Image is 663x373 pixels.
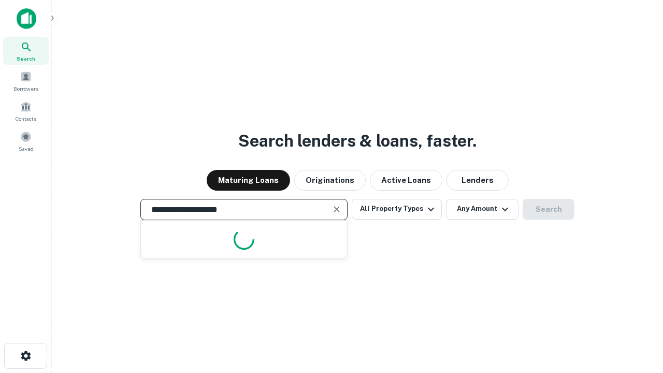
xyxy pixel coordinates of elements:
[611,290,663,340] iframe: Chat Widget
[370,170,442,191] button: Active Loans
[446,170,509,191] button: Lenders
[329,202,344,217] button: Clear
[3,67,49,95] a: Borrowers
[3,37,49,65] a: Search
[13,84,38,93] span: Borrowers
[294,170,366,191] button: Originations
[238,128,477,153] h3: Search lenders & loans, faster.
[446,199,518,220] button: Any Amount
[16,114,36,123] span: Contacts
[3,97,49,125] a: Contacts
[3,127,49,155] a: Saved
[17,8,36,29] img: capitalize-icon.png
[17,54,35,63] span: Search
[207,170,290,191] button: Maturing Loans
[19,145,34,153] span: Saved
[352,199,442,220] button: All Property Types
